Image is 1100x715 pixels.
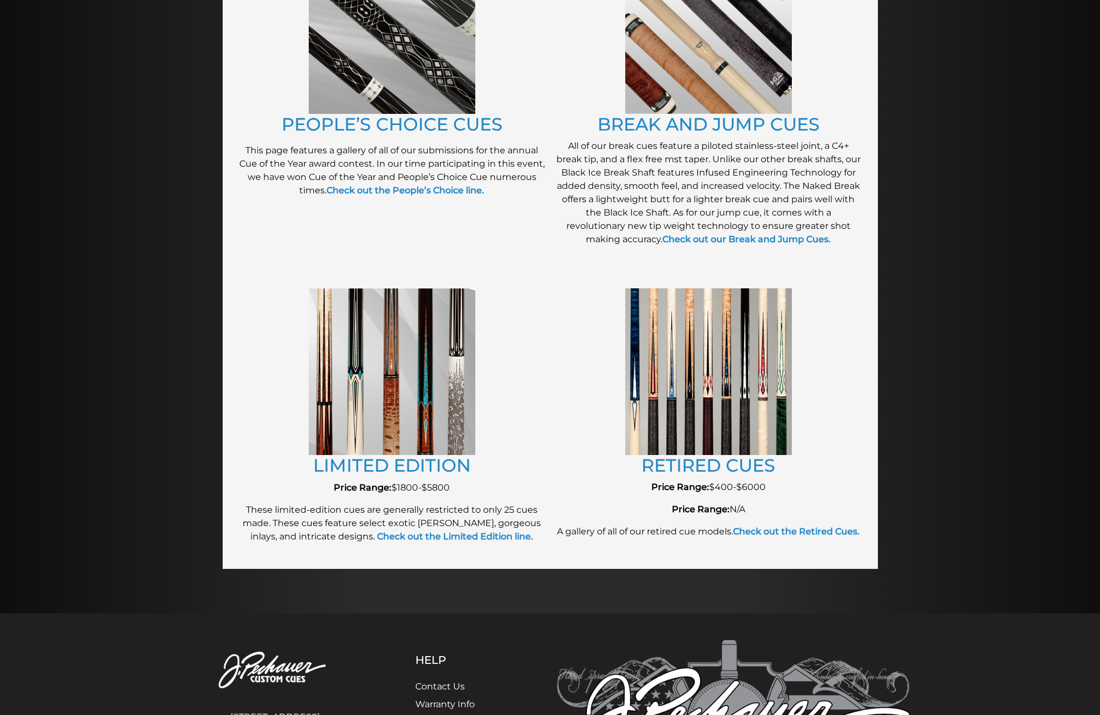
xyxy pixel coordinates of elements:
[733,526,860,537] a: Check out the Retired Cues.
[672,504,730,514] strong: Price Range:
[190,640,360,702] img: Pechauer Custom Cues
[375,531,533,542] a: Check out the Limited Edition line.
[415,681,465,692] a: Contact Us
[556,481,861,494] p: $400-$6000
[377,531,533,542] strong: Check out the Limited Edition line.
[556,525,861,538] p: A gallery of all of our retired cue models.
[556,139,861,246] p: All of our break cues feature a piloted stainless-steel joint, a C4+ break tip, and a flex free m...
[313,454,471,476] a: LIMITED EDITION
[415,699,475,709] a: Warranty Info
[239,144,545,197] p: This page features a gallery of all of our submissions for the annual Cue of the Year award conte...
[239,503,545,543] p: These limited-edition cues are generally restricted to only 25 cues made. These cues feature sele...
[641,454,775,476] a: RETIRED CUES
[651,482,709,492] strong: Price Range:
[415,653,501,667] h5: Help
[556,503,861,516] p: N/A
[327,185,484,196] a: Check out the People’s Choice line.
[282,113,503,135] a: PEOPLE’S CHOICE CUES
[239,481,545,494] p: $1800-$5800
[662,234,831,244] a: Check out our Break and Jump Cues.
[597,113,820,135] a: BREAK AND JUMP CUES
[334,482,391,493] strong: Price Range:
